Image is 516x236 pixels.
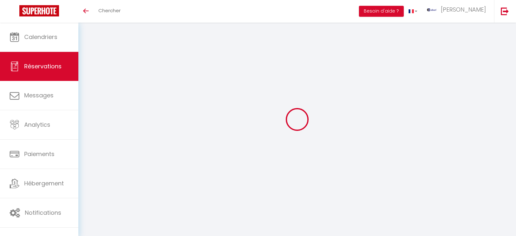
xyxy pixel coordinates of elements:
[24,121,50,129] span: Analytics
[24,150,55,158] span: Paiements
[24,179,64,187] span: Hébergement
[98,7,121,14] span: Chercher
[24,62,62,70] span: Réservations
[427,8,437,11] img: ...
[24,33,57,41] span: Calendriers
[19,5,59,16] img: Super Booking
[359,6,404,17] button: Besoin d'aide ?
[441,5,486,14] span: [PERSON_NAME]
[24,91,54,99] span: Messages
[25,209,61,217] span: Notifications
[501,7,509,15] img: logout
